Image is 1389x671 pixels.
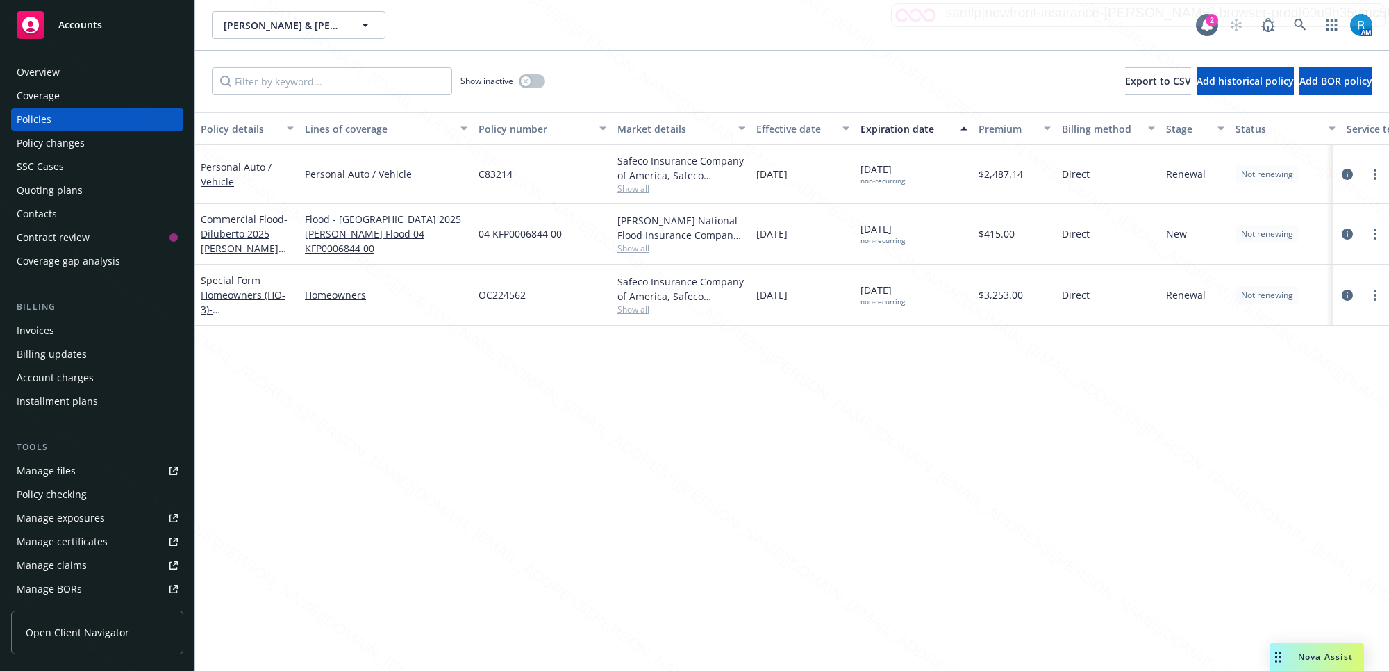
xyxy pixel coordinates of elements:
div: Billing updates [17,343,87,365]
a: Policies [11,108,183,131]
div: Invoices [17,320,54,342]
span: Renewal [1166,288,1206,302]
span: - Diluberto 2025 [PERSON_NAME] Flood 04 KFP0006844 00 [201,213,288,284]
span: Open Client Navigator [26,625,129,640]
a: Report a Bug [1254,11,1282,39]
a: Search [1286,11,1314,39]
a: Manage certificates [11,531,183,553]
div: Manage exposures [17,507,105,529]
a: Manage claims [11,554,183,577]
span: [DATE] [756,288,788,302]
div: Manage files [17,460,76,482]
div: Manage certificates [17,531,108,553]
div: Overview [17,61,60,83]
div: Drag to move [1270,643,1287,671]
div: [PERSON_NAME] National Flood Insurance Company, [PERSON_NAME] Flood [617,213,745,242]
img: photo [1350,14,1372,36]
span: Direct [1062,167,1090,181]
button: Premium [973,112,1056,145]
a: circleInformation [1339,287,1356,304]
a: Manage files [11,460,183,482]
div: Contract review [17,226,90,249]
span: Show all [617,183,745,194]
a: Quoting plans [11,179,183,201]
span: [DATE] [860,283,905,306]
a: Personal Auto / Vehicle [305,167,467,181]
span: 04 KFP0006844 00 [479,226,562,241]
button: Billing method [1056,112,1161,145]
div: Account charges [17,367,94,389]
div: Status [1236,122,1320,136]
div: Policies [17,108,51,131]
div: Lines of coverage [305,122,452,136]
a: Policy changes [11,132,183,154]
div: Billing [11,300,183,314]
div: 2 [1206,14,1218,26]
div: Manage claims [17,554,87,577]
span: Direct [1062,288,1090,302]
a: Commercial Flood [201,213,288,284]
span: $415.00 [979,226,1015,241]
span: Show all [617,242,745,254]
a: Billing updates [11,343,183,365]
span: $2,487.14 [979,167,1023,181]
a: Coverage gap analysis [11,250,183,272]
a: more [1367,226,1383,242]
a: circleInformation [1339,166,1356,183]
span: Show all [617,304,745,315]
span: C83214 [479,167,513,181]
button: Expiration date [855,112,973,145]
div: Policy checking [17,483,87,506]
div: Quoting plans [17,179,83,201]
a: circleInformation [1339,226,1356,242]
div: non-recurring [860,297,905,306]
a: SSC Cases [11,156,183,178]
div: Coverage [17,85,60,107]
div: Market details [617,122,730,136]
a: Manage BORs [11,578,183,600]
span: Nova Assist [1298,651,1353,663]
div: Installment plans [17,390,98,413]
button: Nova Assist [1270,643,1364,671]
span: [DATE] [756,226,788,241]
span: [PERSON_NAME] & [PERSON_NAME] [224,18,344,33]
div: Coverage gap analysis [17,250,120,272]
span: $3,253.00 [979,288,1023,302]
a: Special Form Homeowners (HO-3) [201,274,289,331]
button: Add historical policy [1197,67,1294,95]
span: Not renewing [1241,168,1293,181]
span: Export to CSV [1125,74,1191,88]
span: [DATE] [860,222,905,245]
button: Add BOR policy [1299,67,1372,95]
a: Installment plans [11,390,183,413]
div: non-recurring [860,236,905,245]
div: Premium [979,122,1035,136]
div: Safeco Insurance Company of America, Safeco Insurance (Liberty Mutual) [617,154,745,183]
a: Flood - [GEOGRAPHIC_DATA] 2025 [PERSON_NAME] Flood 04 KFP0006844 00 [305,212,467,256]
div: Contacts [17,203,57,225]
span: [DATE] [756,167,788,181]
div: Tools [11,440,183,454]
button: Export to CSV [1125,67,1191,95]
a: Homeowners [305,288,467,302]
div: Policy number [479,122,591,136]
a: Manage exposures [11,507,183,529]
a: Contacts [11,203,183,225]
input: Filter by keyword... [212,67,452,95]
a: Start snowing [1222,11,1250,39]
span: Renewal [1166,167,1206,181]
span: Add BOR policy [1299,74,1372,88]
button: Status [1230,112,1341,145]
a: Accounts [11,6,183,44]
div: non-recurring [860,176,905,185]
div: Expiration date [860,122,952,136]
a: Contract review [11,226,183,249]
button: [PERSON_NAME] & [PERSON_NAME] [212,11,385,39]
a: more [1367,166,1383,183]
button: Policy number [473,112,612,145]
button: Lines of coverage [299,112,473,145]
span: [DATE] [860,162,905,185]
span: Direct [1062,226,1090,241]
a: Invoices [11,320,183,342]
